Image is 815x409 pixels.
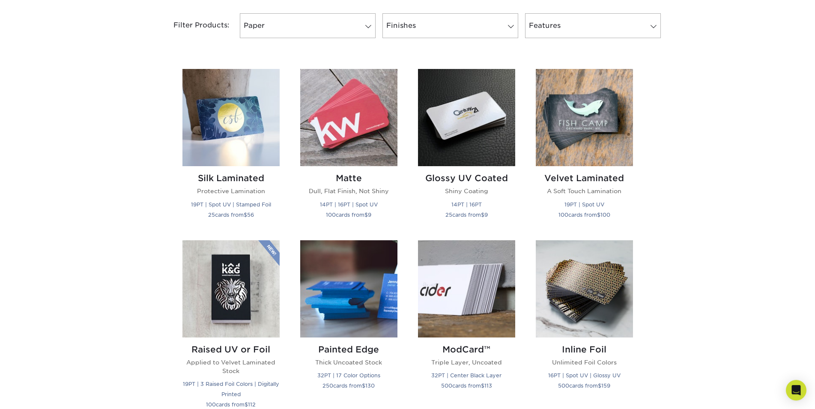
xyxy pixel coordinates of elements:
[300,187,397,195] p: Dull, Flat Finish, Not Shiny
[258,240,280,266] img: New Product
[564,201,604,208] small: 19PT | Spot UV
[240,13,376,38] a: Paper
[484,382,492,389] span: 113
[536,344,633,355] h2: Inline Foil
[206,401,256,408] small: cards from
[525,13,661,38] a: Features
[481,212,484,218] span: $
[365,382,375,389] span: 130
[451,201,482,208] small: 14PT | 16PT
[248,401,256,408] span: 112
[418,187,515,195] p: Shiny Coating
[317,372,380,379] small: 32PT | 17 Color Options
[247,212,254,218] span: 56
[445,212,488,218] small: cards from
[786,380,806,400] div: Open Intercom Messenger
[208,212,215,218] span: 25
[558,382,610,389] small: cards from
[362,382,365,389] span: $
[322,382,333,389] span: 250
[183,381,279,397] small: 19PT | 3 Raised Foil Colors | Digitally Printed
[182,173,280,183] h2: Silk Laminated
[418,344,515,355] h2: ModCard™
[182,358,280,376] p: Applied to Velvet Laminated Stock
[182,69,280,166] img: Silk Laminated Business Cards
[382,13,518,38] a: Finishes
[441,382,452,389] span: 500
[536,240,633,337] img: Inline Foil Business Cards
[558,382,569,389] span: 500
[418,69,515,166] img: Glossy UV Coated Business Cards
[418,173,515,183] h2: Glossy UV Coated
[598,382,601,389] span: $
[600,212,610,218] span: 100
[300,358,397,367] p: Thick Uncoated Stock
[418,358,515,367] p: Triple Layer, Uncoated
[364,212,368,218] span: $
[326,212,336,218] span: 100
[441,382,492,389] small: cards from
[536,69,633,230] a: Velvet Laminated Business Cards Velvet Laminated A Soft Touch Lamination 19PT | Spot UV 100cards ...
[245,401,248,408] span: $
[484,212,488,218] span: 9
[206,401,216,408] span: 100
[558,212,610,218] small: cards from
[182,69,280,230] a: Silk Laminated Business Cards Silk Laminated Protective Lamination 19PT | Spot UV | Stamped Foil ...
[445,212,452,218] span: 25
[326,212,371,218] small: cards from
[182,344,280,355] h2: Raised UV or Foil
[182,187,280,195] p: Protective Lamination
[322,382,375,389] small: cards from
[536,173,633,183] h2: Velvet Laminated
[548,372,621,379] small: 16PT | Spot UV | Glossy UV
[368,212,371,218] span: 9
[151,13,236,38] div: Filter Products:
[536,187,633,195] p: A Soft Touch Lamination
[300,69,397,230] a: Matte Business Cards Matte Dull, Flat Finish, Not Shiny 14PT | 16PT | Spot UV 100cards from$9
[601,382,610,389] span: 159
[558,212,568,218] span: 100
[431,372,502,379] small: 32PT | Center Black Layer
[300,240,397,337] img: Painted Edge Business Cards
[191,201,271,208] small: 19PT | Spot UV | Stamped Foil
[481,382,484,389] span: $
[418,69,515,230] a: Glossy UV Coated Business Cards Glossy UV Coated Shiny Coating 14PT | 16PT 25cards from$9
[300,173,397,183] h2: Matte
[182,240,280,337] img: Raised UV or Foil Business Cards
[418,240,515,337] img: ModCard™ Business Cards
[320,201,378,208] small: 14PT | 16PT | Spot UV
[300,69,397,166] img: Matte Business Cards
[536,358,633,367] p: Unlimited Foil Colors
[300,344,397,355] h2: Painted Edge
[536,69,633,166] img: Velvet Laminated Business Cards
[208,212,254,218] small: cards from
[244,212,247,218] span: $
[597,212,600,218] span: $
